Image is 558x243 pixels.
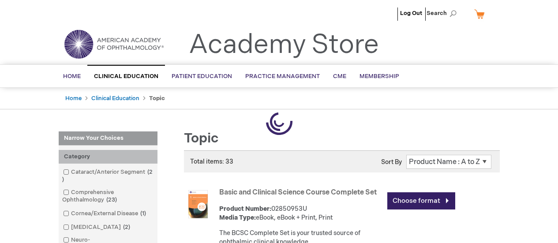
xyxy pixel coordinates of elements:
[59,150,157,164] div: Category
[333,73,346,80] span: CME
[61,188,155,204] a: Comprehensive Ophthalmology23
[427,4,460,22] span: Search
[61,223,134,232] a: [MEDICAL_DATA]2
[94,73,158,80] span: Clinical Education
[219,205,383,222] div: 02850953U eBook, eBook + Print, Print
[104,196,119,203] span: 23
[381,158,402,166] label: Sort By
[62,168,153,183] span: 2
[91,95,139,102] a: Clinical Education
[219,188,377,197] a: Basic and Clinical Science Course Complete Set
[184,131,218,146] span: Topic
[149,95,165,102] strong: Topic
[245,73,320,80] span: Practice Management
[360,73,399,80] span: Membership
[190,158,233,165] span: Total items: 33
[189,29,379,61] a: Academy Store
[63,73,81,80] span: Home
[400,10,422,17] a: Log Out
[59,131,157,146] strong: Narrow Your Choices
[172,73,232,80] span: Patient Education
[219,205,271,213] strong: Product Number:
[121,224,132,231] span: 2
[184,190,212,218] img: Basic and Clinical Science Course Complete Set
[138,210,148,217] span: 1
[61,209,150,218] a: Cornea/External Disease1
[65,95,82,102] a: Home
[219,214,256,221] strong: Media Type:
[387,192,455,209] a: Choose format
[61,168,155,184] a: Cataract/Anterior Segment2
